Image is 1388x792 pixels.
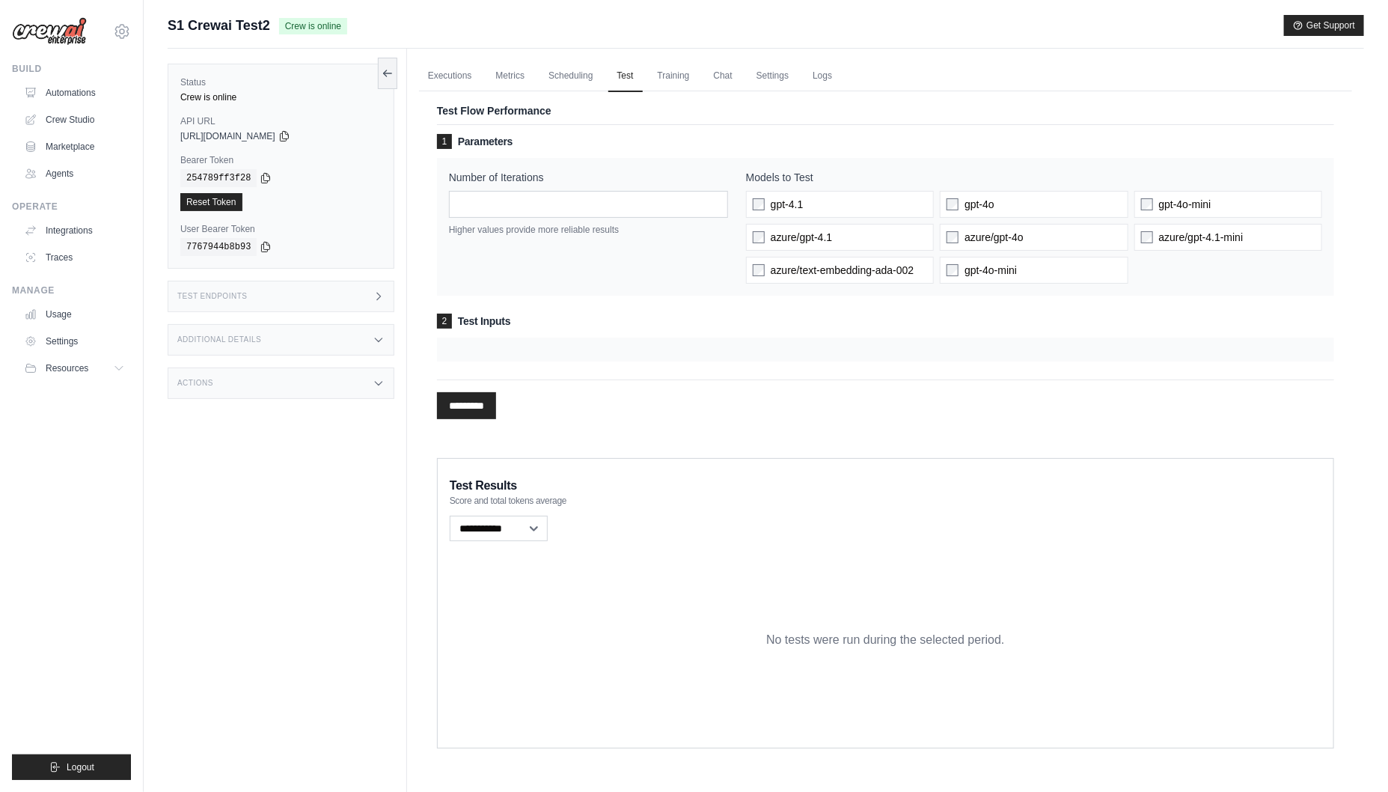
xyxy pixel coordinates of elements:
[649,61,699,92] a: Training
[771,197,804,212] span: gpt-4.1
[771,230,833,245] span: azure/gpt-4.1
[180,169,257,187] code: 254789ff3f28
[18,162,131,186] a: Agents
[18,302,131,326] a: Usage
[18,219,131,243] a: Integrations
[18,329,131,353] a: Settings
[180,130,275,142] span: [URL][DOMAIN_NAME]
[18,246,131,269] a: Traces
[753,231,765,243] input: azure/gpt-4.1
[180,238,257,256] code: 7767944b8b93
[947,231,959,243] input: azure/gpt-4o
[12,201,131,213] div: Operate
[180,193,242,211] a: Reset Token
[180,223,382,235] label: User Bearer Token
[608,61,643,92] a: Test
[279,18,347,34] span: Crew is online
[1159,230,1244,245] span: azure/gpt-4.1-mini
[487,61,534,92] a: Metrics
[947,264,959,276] input: gpt-4o-mini
[1141,198,1153,210] input: gpt-4o-mini
[766,631,1004,649] p: No tests were run during the selected period.
[964,263,1017,278] span: gpt-4o-mini
[168,15,270,36] span: S1 Crewai Test2
[964,197,994,212] span: gpt-4o
[437,314,452,329] span: 2
[747,61,798,92] a: Settings
[12,17,87,46] img: Logo
[180,91,382,103] div: Crew is online
[180,115,382,127] label: API URL
[1313,720,1388,792] iframe: Chat Widget
[177,335,261,344] h3: Additional Details
[1159,197,1211,212] span: gpt-4o-mini
[18,135,131,159] a: Marketplace
[753,264,765,276] input: azure/text-embedding-ada-002
[177,379,213,388] h3: Actions
[450,477,517,495] span: Test Results
[1313,720,1388,792] div: 채팅 위젯
[18,108,131,132] a: Crew Studio
[18,81,131,105] a: Automations
[46,362,88,374] span: Resources
[18,356,131,380] button: Resources
[12,755,131,780] button: Logout
[1284,15,1364,36] button: Get Support
[964,230,1024,245] span: azure/gpt-4o
[419,61,481,92] a: Executions
[437,314,1334,329] h3: Test Inputs
[449,170,728,185] label: Number of Iterations
[177,292,248,301] h3: Test Endpoints
[449,224,728,236] p: Higher values provide more reliable results
[12,63,131,75] div: Build
[947,198,959,210] input: gpt-4o
[180,154,382,166] label: Bearer Token
[804,61,841,92] a: Logs
[12,284,131,296] div: Manage
[437,103,1334,118] p: Test Flow Performance
[746,170,1322,185] label: Models to Test
[753,198,765,210] input: gpt-4.1
[771,263,914,278] span: azure/text-embedding-ada-002
[539,61,602,92] a: Scheduling
[180,76,382,88] label: Status
[1141,231,1153,243] input: azure/gpt-4.1-mini
[437,134,1334,149] h3: Parameters
[450,495,567,507] span: Score and total tokens average
[437,134,452,149] span: 1
[705,61,742,92] a: Chat
[67,761,94,773] span: Logout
